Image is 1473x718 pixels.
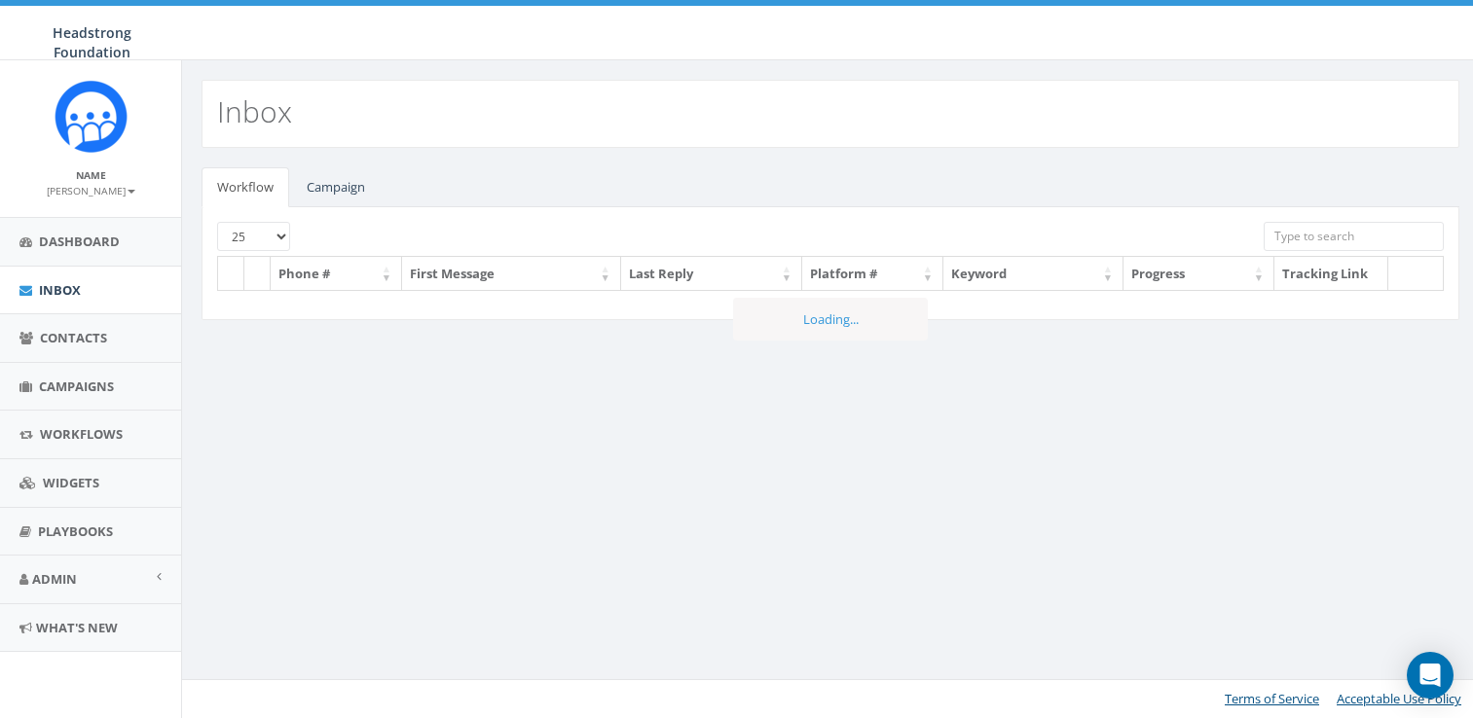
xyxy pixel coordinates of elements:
[1225,690,1319,707] a: Terms of Service
[47,184,135,197] small: [PERSON_NAME]
[271,257,402,291] th: Phone #
[402,257,621,291] th: First Message
[32,570,77,588] span: Admin
[802,257,943,291] th: Platform #
[943,257,1123,291] th: Keyword
[76,168,106,182] small: Name
[1274,257,1388,291] th: Tracking Link
[40,329,107,346] span: Contacts
[40,425,123,443] span: Workflows
[55,80,128,153] img: Rally_platform_Icon_1.png
[47,181,135,198] a: [PERSON_NAME]
[291,167,381,207] a: Campaign
[53,23,131,61] span: Headstrong Foundation
[733,298,928,341] div: Loading...
[43,474,99,491] span: Widgets
[1407,652,1454,699] div: Open Intercom Messenger
[621,257,802,291] th: Last Reply
[202,167,289,207] a: Workflow
[1337,690,1461,707] a: Acceptable Use Policy
[36,619,118,636] span: What's New
[39,233,120,250] span: Dashboard
[38,522,113,540] span: Playbooks
[39,281,81,299] span: Inbox
[1264,222,1444,251] input: Type to search
[1123,257,1274,291] th: Progress
[217,95,292,127] h2: Inbox
[39,377,114,395] span: Campaigns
